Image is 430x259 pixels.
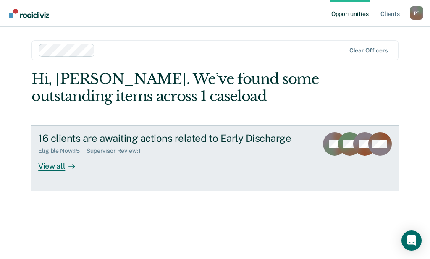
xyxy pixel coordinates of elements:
[349,47,388,54] div: Clear officers
[38,154,85,171] div: View all
[87,147,147,154] div: Supervisor Review : 1
[31,125,399,191] a: 16 clients are awaiting actions related to Early DischargeEligible Now:15Supervisor Review:1View all
[9,9,49,18] img: Recidiviz
[401,230,422,251] div: Open Intercom Messenger
[410,6,423,20] div: P F
[38,147,87,154] div: Eligible Now : 15
[31,71,325,105] div: Hi, [PERSON_NAME]. We’ve found some outstanding items across 1 caseload
[38,132,311,144] div: 16 clients are awaiting actions related to Early Discharge
[410,6,423,20] button: Profile dropdown button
